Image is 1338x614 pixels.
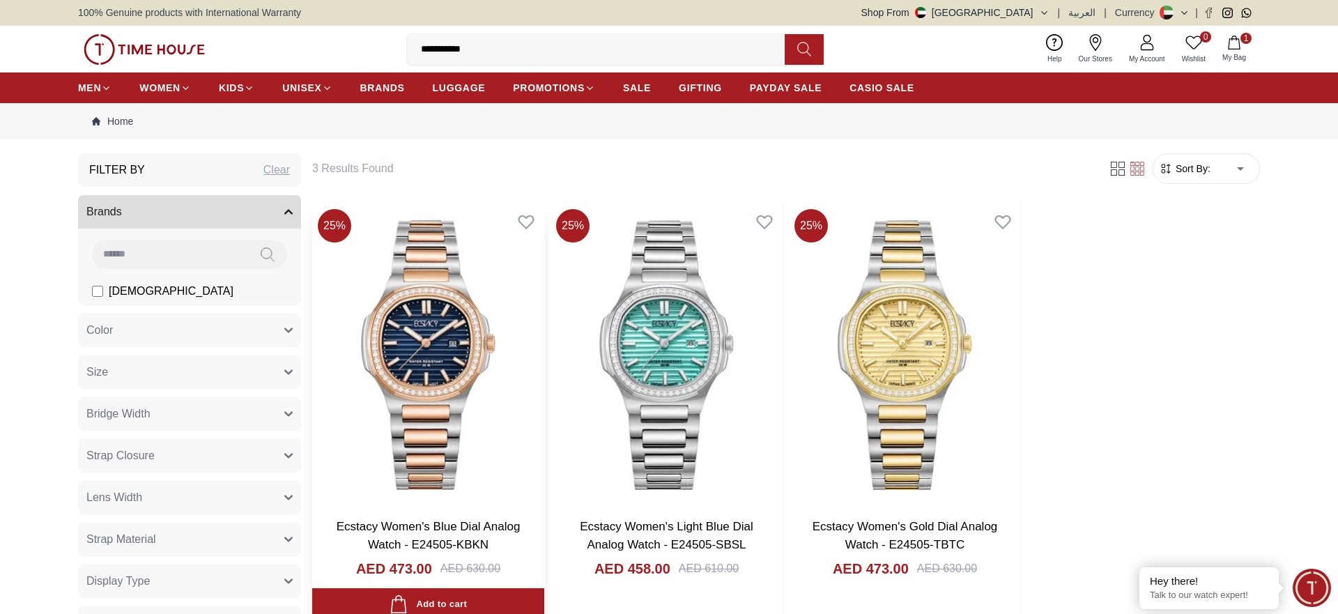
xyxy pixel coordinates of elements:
div: Currency [1115,6,1160,20]
a: LUGGAGE [433,75,486,100]
span: Wishlist [1176,54,1211,64]
div: AED 610.00 [679,560,739,577]
a: Our Stores [1070,31,1121,67]
img: United Arab Emirates [915,7,926,18]
a: Facebook [1204,8,1214,18]
button: Brands [78,195,301,229]
div: AED 630.00 [917,560,977,577]
span: | [1195,6,1198,20]
a: Whatsapp [1241,8,1252,18]
span: 1 [1240,33,1252,44]
a: GIFTING [679,75,722,100]
a: Help [1039,31,1070,67]
span: 0 [1200,31,1211,43]
div: Add to cart [390,595,467,614]
span: UNISEX [282,81,321,95]
button: Size [78,355,301,389]
span: Strap Material [86,531,156,548]
img: ... [84,34,205,65]
span: Strap Closure [86,447,155,464]
img: Ecstacy Women's Light Blue Dial Analog Watch - E24505-SBSL [551,204,783,507]
span: PROMOTIONS [513,81,585,95]
span: MEN [78,81,101,95]
span: WOMEN [139,81,180,95]
button: Color [78,314,301,347]
span: My Account [1123,54,1171,64]
span: 100% Genuine products with International Warranty [78,6,301,20]
img: Ecstacy Women's Gold Dial Analog Watch - E24505-TBTC [789,204,1021,507]
div: Chat Widget [1293,569,1331,607]
a: Instagram [1222,8,1233,18]
span: CASIO SALE [849,81,914,95]
button: Lens Width [78,481,301,514]
button: Bridge Width [78,397,301,431]
a: WOMEN [139,75,191,100]
span: 25 % [794,209,828,243]
div: AED 630.00 [440,560,500,577]
span: Display Type [86,573,150,590]
a: CASIO SALE [849,75,914,100]
span: Sort By: [1173,162,1210,176]
h6: 3 Results Found [312,160,1091,177]
span: SALE [623,81,651,95]
h4: AED 458.00 [594,559,670,578]
span: KIDS [219,81,244,95]
span: Bridge Width [86,406,151,422]
h4: AED 473.00 [356,559,432,578]
span: 25 % [318,209,351,243]
a: Ecstacy Women's Light Blue Dial Analog Watch - E24505-SBSL [580,520,753,551]
p: Talk to our watch expert! [1150,590,1268,601]
a: UNISEX [282,75,332,100]
a: MEN [78,75,111,100]
a: SALE [623,75,651,100]
span: | [1104,6,1107,20]
img: Ecstacy Women's Blue Dial Analog Watch - E24505-KBKN [312,204,544,507]
a: Ecstacy Women's Gold Dial Analog Watch - E24505-TBTC [813,520,998,551]
button: Sort By: [1159,162,1210,176]
button: Strap Closure [78,439,301,473]
a: PROMOTIONS [513,75,595,100]
span: [DEMOGRAPHIC_DATA] [109,283,233,300]
a: PAYDAY SALE [750,75,822,100]
button: Strap Material [78,523,301,556]
div: Hey there! [1150,574,1268,588]
span: Help [1042,54,1068,64]
nav: Breadcrumb [78,103,1260,139]
a: Ecstacy Women's Blue Dial Analog Watch - E24505-KBKN [337,520,521,551]
a: Home [92,114,133,128]
span: GIFTING [679,81,722,95]
span: LUGGAGE [433,81,486,95]
span: BRANDS [360,81,405,95]
div: Clear [263,162,290,178]
a: KIDS [219,75,254,100]
a: 0Wishlist [1174,31,1214,67]
h4: AED 473.00 [833,559,909,578]
span: PAYDAY SALE [750,81,822,95]
span: Lens Width [86,489,142,506]
button: Display Type [78,565,301,598]
h3: Filter By [89,162,145,178]
button: 1My Bag [1214,33,1254,66]
span: Our Stores [1073,54,1118,64]
input: [DEMOGRAPHIC_DATA] [92,286,103,297]
span: Size [86,364,108,381]
span: | [1058,6,1061,20]
span: Brands [86,204,122,220]
button: العربية [1068,6,1095,20]
span: 25 % [556,209,590,243]
span: My Bag [1217,52,1252,63]
button: Shop From[GEOGRAPHIC_DATA] [861,6,1049,20]
a: BRANDS [360,75,405,100]
span: Color [86,322,113,339]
